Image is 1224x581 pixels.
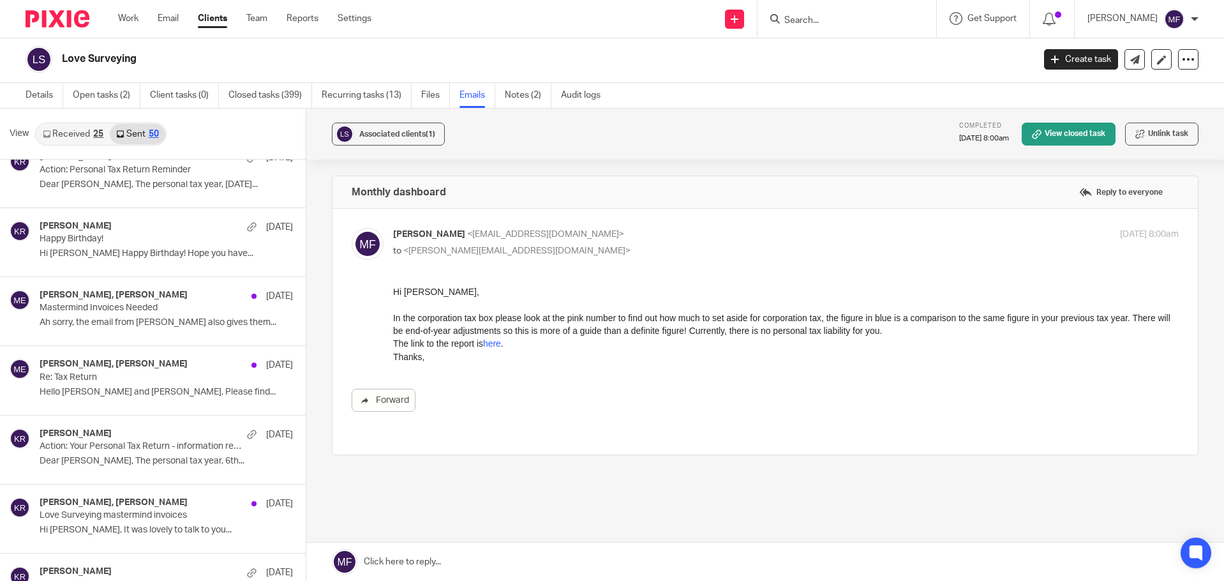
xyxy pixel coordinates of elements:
input: Search [783,15,898,27]
a: Work [118,12,138,25]
h2: Love Surveying [62,52,832,66]
p: Dear [PERSON_NAME], The personal tax year, 6th... [40,456,293,467]
a: Create task [1044,49,1118,70]
p: [DATE] 8:00am [1120,228,1179,241]
img: Pixie [26,10,89,27]
a: Forward [352,389,415,412]
img: svg%3E [10,359,30,379]
a: Team [246,12,267,25]
a: Emails [459,83,495,108]
span: View [10,127,29,140]
a: Open tasks (2) [73,83,140,108]
p: Mastermind Invoices Needed [40,303,242,313]
img: svg%3E [10,428,30,449]
a: Files [421,83,450,108]
a: View closed task [1022,123,1116,146]
h4: [PERSON_NAME] [40,221,112,232]
span: <[EMAIL_ADDRESS][DOMAIN_NAME]> [467,230,624,239]
a: Client tasks (0) [150,83,219,108]
p: Action: Your Personal Tax Return - information request [40,441,242,452]
span: (1) [426,130,435,138]
a: Sent50 [110,124,165,144]
p: Hello [PERSON_NAME] and [PERSON_NAME], Please find... [40,387,293,398]
p: [PERSON_NAME] [1087,12,1158,25]
p: Hi [PERSON_NAME] Happy Birthday! Hope you have... [40,248,293,259]
a: Received25 [36,124,110,144]
a: Settings [338,12,371,25]
img: svg%3E [10,290,30,310]
p: [DATE] 8:00am [959,133,1009,144]
a: here [90,53,108,63]
div: 50 [149,130,159,139]
span: [PERSON_NAME] [393,230,465,239]
h4: Monthly dashboard [352,186,446,199]
img: svg%3E [352,228,384,260]
span: Get Support [967,14,1017,23]
p: Ah sorry, the email from [PERSON_NAME] also gives them... [40,317,293,328]
p: Love Surveying mastermind invoices [40,510,242,521]
h4: [PERSON_NAME], [PERSON_NAME] [40,497,188,508]
span: <[PERSON_NAME][EMAIL_ADDRESS][DOMAIN_NAME]> [403,246,631,255]
button: Associated clients(1) [332,123,445,146]
div: 25 [93,130,103,139]
p: [DATE] [266,221,293,234]
span: to [393,246,401,255]
a: Email [158,12,179,25]
img: svg%3E [335,124,354,144]
a: Audit logs [561,83,610,108]
p: Happy Birthday! [40,234,242,245]
img: svg%3E [10,497,30,518]
p: Action: Personal Tax Return Reminder [40,165,242,176]
a: Clients [198,12,227,25]
h4: [PERSON_NAME] [40,428,112,439]
img: svg%3E [1164,9,1184,29]
p: [DATE] [266,359,293,372]
img: svg%3E [26,46,52,73]
img: svg%3E [10,151,30,172]
button: Unlink task [1125,123,1198,146]
p: Hi [PERSON_NAME], It was lovely to talk to you... [40,525,293,536]
p: [DATE] [266,497,293,510]
p: [DATE] [266,290,293,303]
p: Dear [PERSON_NAME], The personal tax year, [DATE]... [40,179,293,190]
h4: [PERSON_NAME] [40,566,112,577]
a: Recurring tasks (13) [322,83,412,108]
label: Reply to everyone [1076,183,1166,202]
a: Reports [287,12,318,25]
p: [DATE] [266,428,293,441]
h4: [PERSON_NAME], [PERSON_NAME] [40,290,188,301]
p: Re: Tax Return [40,372,242,383]
h4: [PERSON_NAME], [PERSON_NAME] [40,359,188,370]
img: svg%3E [10,221,30,241]
p: [DATE] [266,566,293,579]
span: Completed [959,123,1002,129]
a: Notes (2) [505,83,551,108]
a: Details [26,83,63,108]
span: Associated clients [359,130,435,138]
a: Closed tasks (399) [228,83,312,108]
